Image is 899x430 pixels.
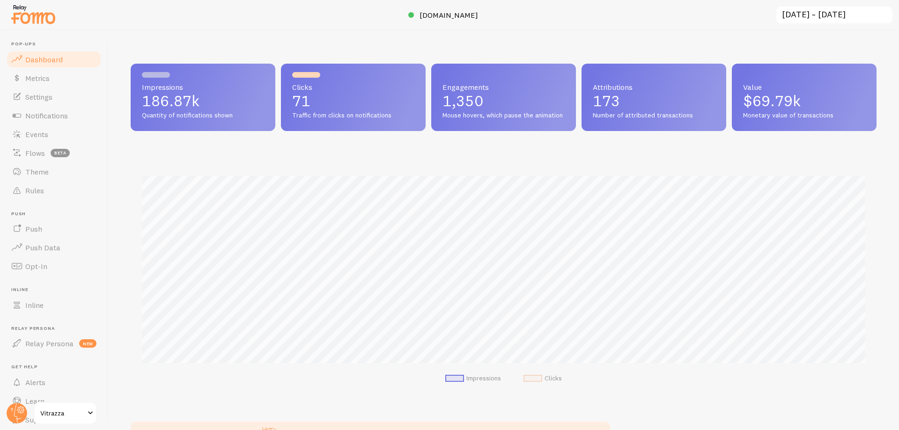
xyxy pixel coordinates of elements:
[593,94,715,109] p: 173
[25,396,44,406] span: Learn
[442,83,565,91] span: Engagements
[34,402,97,424] a: Vitrazza
[25,339,74,348] span: Relay Persona
[6,125,102,144] a: Events
[6,334,102,353] a: Relay Persona new
[292,83,414,91] span: Clicks
[292,94,414,109] p: 71
[25,224,42,233] span: Push
[523,374,562,383] li: Clicks
[442,94,565,109] p: 1,350
[743,111,865,120] span: Monetary value of transactions
[25,130,48,139] span: Events
[142,94,264,109] p: 186.87k
[142,111,264,120] span: Quantity of notifications shown
[79,339,96,348] span: new
[6,296,102,314] a: Inline
[51,149,70,157] span: beta
[25,167,49,176] span: Theme
[25,243,60,252] span: Push Data
[11,326,102,332] span: Relay Persona
[11,41,102,47] span: Pop-ups
[25,148,45,158] span: Flows
[6,392,102,410] a: Learn
[6,238,102,257] a: Push Data
[6,162,102,181] a: Theme
[25,55,63,64] span: Dashboard
[25,378,45,387] span: Alerts
[6,106,102,125] a: Notifications
[25,186,44,195] span: Rules
[6,219,102,238] a: Push
[593,83,715,91] span: Attributions
[25,73,50,83] span: Metrics
[6,87,102,106] a: Settings
[6,181,102,200] a: Rules
[25,111,68,120] span: Notifications
[40,408,85,419] span: Vitrazza
[6,257,102,276] a: Opt-In
[11,211,102,217] span: Push
[11,287,102,293] span: Inline
[743,92,801,110] span: $69.79k
[6,373,102,392] a: Alerts
[25,92,52,102] span: Settings
[142,83,264,91] span: Impressions
[6,50,102,69] a: Dashboard
[6,69,102,87] a: Metrics
[445,374,501,383] li: Impressions
[6,144,102,162] a: Flows beta
[292,111,414,120] span: Traffic from clicks on notifications
[25,262,47,271] span: Opt-In
[11,364,102,370] span: Get Help
[25,300,44,310] span: Inline
[593,111,715,120] span: Number of attributed transactions
[743,83,865,91] span: Value
[10,2,57,26] img: fomo-relay-logo-orange.svg
[442,111,565,120] span: Mouse hovers, which pause the animation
